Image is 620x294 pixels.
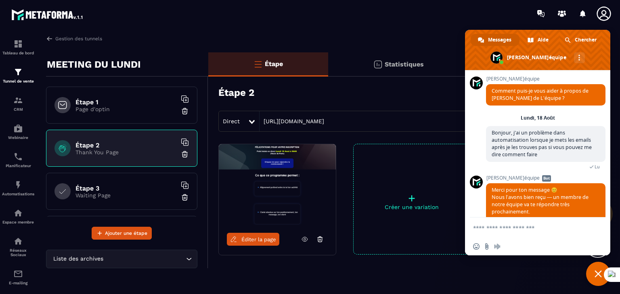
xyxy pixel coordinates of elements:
[13,67,23,77] img: formation
[13,180,23,190] img: automations
[2,118,34,146] a: automationsautomationsWebinaire
[557,34,605,46] a: Chercher
[13,152,23,161] img: scheduler
[575,34,597,46] span: Chercher
[265,60,283,68] p: Étape
[2,202,34,230] a: automationsautomationsEspace membre
[13,236,23,246] img: social-network
[46,35,102,42] a: Gestion des tunnels
[223,118,240,124] span: Direct
[385,60,424,68] p: Statistiques
[13,39,23,49] img: formation
[2,89,34,118] a: formationformationCRM
[13,208,23,218] img: automations
[2,263,34,291] a: emailemailE-mailing
[105,255,184,263] input: Search for option
[2,248,34,257] p: Réseaux Sociaux
[2,192,34,196] p: Automatisations
[75,192,176,199] p: Waiting Page
[92,227,152,240] button: Ajouter une étape
[595,164,600,170] span: Lu
[2,79,34,83] p: Tunnel de vente
[486,76,605,82] span: [PERSON_NAME]équipe
[46,35,53,42] img: arrow
[486,175,605,181] span: [PERSON_NAME]équipe
[492,186,595,251] span: Merci pour ton message 😊 Nous l’avons bien reçu — un membre de notre équipe va te répondre très p...
[2,230,34,263] a: social-networksocial-networkRéseaux Sociaux
[47,56,141,72] p: MEETING DU LUNDI
[181,193,189,201] img: trash
[227,233,279,246] a: Éditer la page
[521,116,555,120] div: Lundi, 18 Août
[2,61,34,89] a: formationformationTunnel de vente
[218,87,254,98] h3: Étape 2
[2,107,34,112] p: CRM
[473,243,480,250] span: Insérer un emoji
[241,236,276,242] span: Éditer la page
[105,229,147,237] span: Ajouter une étape
[2,164,34,168] p: Planificateur
[494,243,501,250] span: Message audio
[488,34,511,46] span: Messages
[46,250,197,268] div: Search for option
[586,262,610,286] a: Fermer le chat
[2,51,34,55] p: Tableau de bord
[181,150,189,158] img: trash
[354,204,470,210] p: Créer une variation
[520,34,557,46] a: Aide
[2,146,34,174] a: schedulerschedulerPlanificateur
[2,135,34,140] p: Webinaire
[75,141,176,149] h6: Étape 2
[75,184,176,192] h6: Étape 3
[484,243,490,250] span: Envoyer un fichier
[471,34,519,46] a: Messages
[492,129,592,158] span: Bonjour, j'ai un problème dans automatisation lorsque je mets les emails après je les trouves pas...
[373,60,383,69] img: stats.20deebd0.svg
[2,33,34,61] a: formationformationTableau de bord
[260,118,324,124] a: [URL][DOMAIN_NAME]
[13,95,23,105] img: formation
[13,124,23,133] img: automations
[542,175,551,182] span: Bot
[51,255,105,263] span: Liste des archives
[354,193,470,204] p: +
[473,217,586,238] textarea: Entrez votre message...
[253,59,263,69] img: bars-o.4a397970.svg
[538,34,549,46] span: Aide
[219,144,336,225] img: image
[11,7,84,22] img: logo
[2,281,34,285] p: E-mailing
[13,269,23,279] img: email
[75,106,176,112] p: Page d'optin
[75,98,176,106] h6: Étape 1
[181,107,189,115] img: trash
[2,220,34,224] p: Espace membre
[75,149,176,155] p: Thank You Page
[492,87,589,101] span: Comment puis-je vous aider à propos de [PERSON_NAME] de L'équipe ?
[2,174,34,202] a: automationsautomationsAutomatisations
